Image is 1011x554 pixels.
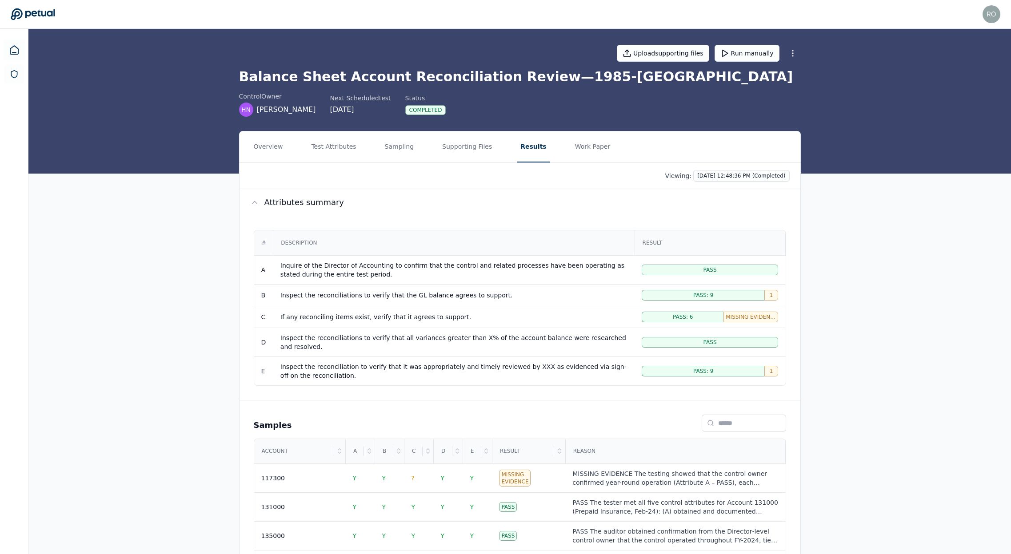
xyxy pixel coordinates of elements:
[703,339,717,346] span: Pass
[280,261,627,279] div: Inquire of the Director of Accounting to confirm that the control and related processes have been...
[4,40,25,61] a: Dashboard
[617,45,709,62] button: Uploadsupporting files
[499,470,531,487] div: Missing Evidence
[412,532,416,539] span: Y
[470,532,474,539] span: Y
[261,503,285,511] div: 131000
[770,368,773,375] span: 1
[240,131,800,162] nav: Tabs
[464,439,481,463] div: E
[440,532,444,539] span: Y
[983,5,1000,23] img: roberto+amd@petual.ai
[255,231,273,255] div: #
[665,171,692,180] p: Viewing:
[693,368,713,375] span: Pass: 9
[382,475,386,482] span: Y
[274,231,634,255] div: Description
[572,498,778,516] div: PASS The tester met all five control attributes for Account 131000 (Prepaid Insurance, Feb-24): (...
[257,104,316,115] span: [PERSON_NAME]
[330,104,391,115] div: [DATE]
[517,131,550,162] button: Results
[254,356,273,385] td: E
[693,292,713,299] span: Pass: 9
[239,69,801,85] h1: Balance Sheet Account Reconciliation Review — 1985-[GEOGRAPHIC_DATA]
[346,439,364,463] div: A
[255,439,335,463] div: Account
[572,469,778,487] div: MISSING EVIDENCE The testing showed that the control owner confirmed year-round operation (Attrib...
[239,92,316,101] div: control Owner
[280,333,627,351] div: Inspect the reconciliations to verify that all variances greater than X% of the account balance w...
[381,131,418,162] button: Sampling
[572,527,778,545] div: PASS The auditor obtained confirmation from the Director‐level control owner that the control ope...
[493,439,554,463] div: Result
[434,439,452,463] div: D
[11,8,55,20] a: Go to Dashboard
[261,531,285,540] div: 135000
[439,131,496,162] button: Supporting Files
[330,94,391,103] div: Next Scheduled test
[499,531,517,541] div: Pass
[353,503,357,510] span: Y
[440,475,444,482] span: Y
[353,475,357,482] span: Y
[280,291,627,300] div: Inspect the reconciliations to verify that the GL balance agrees to support.
[241,105,251,114] span: HN
[440,503,444,510] span: Y
[4,64,24,84] a: SOC 1 Reports
[703,266,717,273] span: Pass
[250,131,287,162] button: Overview
[280,313,627,321] div: If any reconciling items exist, verify that it agrees to support.
[405,439,423,463] div: C
[770,292,773,299] span: 1
[376,439,393,463] div: B
[382,503,386,510] span: Y
[412,503,416,510] span: Y
[264,196,344,209] span: Attributes summary
[412,475,415,482] span: ?
[353,532,357,539] span: Y
[571,131,614,162] button: Work Paper
[470,503,474,510] span: Y
[785,45,801,61] button: More Options
[470,475,474,482] span: Y
[566,439,785,463] div: Reason
[635,231,785,255] div: Result
[405,94,446,103] div: Status
[726,313,776,321] span: Missing Evidence: 4
[308,131,360,162] button: Test Attributes
[499,502,517,512] div: Pass
[405,105,446,115] div: Completed
[254,255,273,284] td: A
[715,45,779,62] button: Run manually
[254,328,273,356] td: D
[693,170,789,182] button: [DATE] 12:48:36 PM (Completed)
[261,474,285,483] div: 117300
[254,284,273,306] td: B
[673,313,693,321] span: Pass: 6
[254,306,273,328] td: C
[254,419,292,431] h2: Samples
[240,189,800,216] button: Attributes summary
[280,362,627,380] div: Inspect the reconciliation to verify that it was appropriately and timely reviewed by XXX as evid...
[382,532,386,539] span: Y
